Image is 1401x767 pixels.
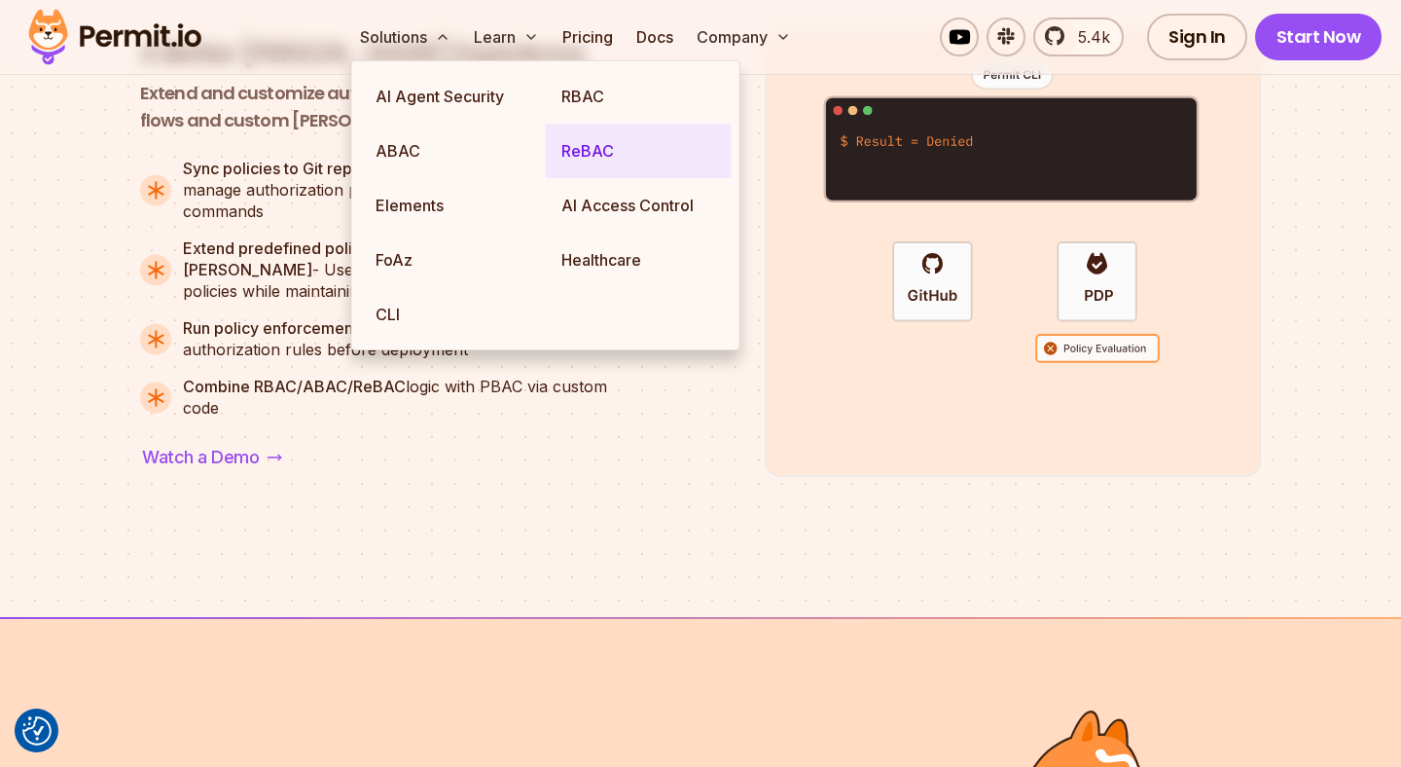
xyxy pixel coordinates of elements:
[1066,25,1110,49] span: 5.4k
[360,287,546,342] a: CLI
[183,318,397,338] strong: Run policy enforcement tests
[19,4,210,70] img: Permit logo
[689,18,799,56] button: Company
[546,178,732,233] a: AI Access Control
[466,18,547,56] button: Learn
[352,18,458,56] button: Solutions
[140,442,284,473] a: Watch a Demo
[1255,14,1383,60] a: Start Now
[360,124,546,178] a: ABAC
[22,716,52,746] button: Consent Preferences
[360,178,546,233] a: Elements
[183,377,406,396] strong: Combine RBAC/ABAC/ReBAC
[546,124,732,178] a: ReBAC
[183,376,607,419] span: logic with PBAC via custom code
[629,18,681,56] a: Docs
[183,237,607,302] span: - Use the CLI to modify and fine-tune policies while maintaining system stability
[22,716,52,746] img: Revisit consent button
[183,158,607,222] span: - Export, version, and manage authorization policies as code: all through CLI commands
[1033,18,1124,56] a: 5.4k
[360,69,546,124] a: AI Agent Security
[183,238,474,279] strong: Extend predefined policies with custom [PERSON_NAME]
[183,317,607,360] span: - Validate custom authorization rules before deployment
[546,69,732,124] a: RBAC
[1147,14,1247,60] a: Sign In
[140,80,607,134] p: Extend and customize authorization policies with GitOps flows and custom [PERSON_NAME] logic.
[555,18,621,56] a: Pricing
[360,233,546,287] a: FoAz
[546,233,732,287] a: Healthcare
[183,159,415,178] strong: Sync policies to Git repositories
[142,444,259,471] span: Watch a Demo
